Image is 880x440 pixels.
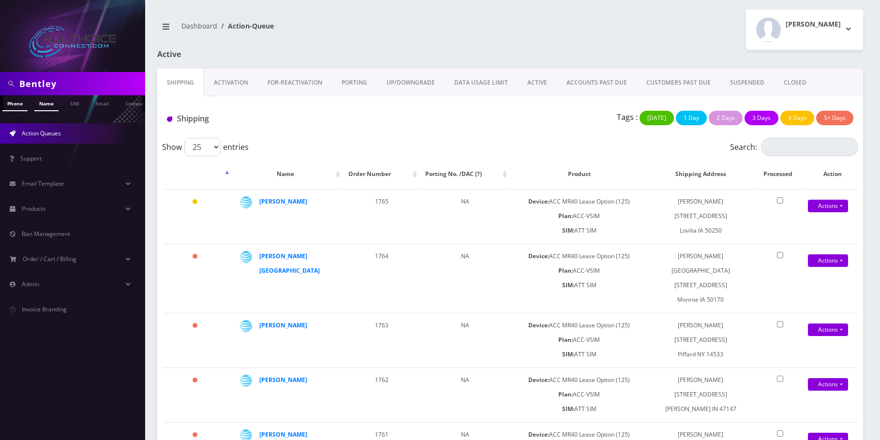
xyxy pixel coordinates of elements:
td: ACC MR40 Lease Option (125) ACC-VSIM ATT SIM [510,244,648,312]
span: Action Queues [22,129,61,137]
label: Show entries [162,138,249,156]
b: Device: [528,430,549,439]
a: CLOSED [774,69,816,97]
td: NA [420,244,510,312]
a: [PERSON_NAME] [259,376,307,384]
td: ACC MR40 Lease Option (125) ACC-VSIM ATT SIM [510,189,648,243]
b: SIM: [562,405,574,413]
a: SUSPENDED [720,69,774,97]
td: [PERSON_NAME][GEOGRAPHIC_DATA] [STREET_ADDRESS] Monroe IA 50170 [649,244,752,312]
td: [PERSON_NAME] [STREET_ADDRESS] Piffard NY 14533 [649,313,752,367]
h2: [PERSON_NAME] [786,20,841,29]
a: Activation [204,69,258,97]
a: [PERSON_NAME] [259,197,307,205]
td: ACC MR40 Lease Option (125) ACC-VSIM ATT SIM [510,313,648,367]
span: Order / Cart / Billing [23,255,76,263]
a: Company [120,95,153,110]
b: Device: [528,252,549,260]
a: ACTIVE [518,69,557,97]
th: : activate to sort column descending [163,160,232,188]
span: Support [20,154,42,162]
td: 1764 [343,244,419,312]
td: [PERSON_NAME] [STREET_ADDRESS] [PERSON_NAME] IN 47147 [649,367,752,421]
button: 2 Days [709,111,743,125]
th: Action [808,160,857,188]
img: All Choice Connect [29,26,116,58]
a: [PERSON_NAME] [259,321,307,329]
button: [DATE] [640,111,674,125]
th: Shipping Address [649,160,752,188]
button: [PERSON_NAME] [746,10,863,50]
b: Device: [528,197,549,205]
b: SIM: [562,281,574,289]
input: Search: [761,138,858,156]
b: Device: [528,376,549,384]
td: 1762 [343,367,419,421]
b: Plan: [558,212,573,220]
a: Dashboard [181,21,217,30]
button: 5+ Days [816,111,853,125]
th: Porting No. /DAC (?): activate to sort column ascending [420,160,510,188]
td: [PERSON_NAME] [STREET_ADDRESS] Lovilia IA 50250 [649,189,752,243]
a: [PERSON_NAME] [259,430,307,439]
a: UP/DOWNGRADE [377,69,445,97]
span: Ban Management [22,230,70,238]
select: Showentries [184,138,221,156]
a: Name [34,95,59,111]
img: Shipping [167,117,172,122]
b: Plan: [558,266,573,275]
button: 3 Days [745,111,778,125]
th: Product [510,160,648,188]
a: CUSTOMERS PAST DUE [637,69,720,97]
td: NA [420,313,510,367]
b: Plan: [558,390,573,398]
label: Search: [730,138,858,156]
span: Email Template [22,179,64,188]
td: ACC MR40 Lease Option (125) ACC-VSIM ATT SIM [510,367,648,421]
a: Actions [808,378,848,391]
p: Tags : [617,111,638,123]
a: Actions [808,323,848,336]
td: 1763 [343,313,419,367]
a: Actions [808,200,848,212]
h1: Active [157,50,383,59]
a: SIM [65,95,84,110]
a: Email [90,95,114,110]
a: Phone [2,95,28,111]
li: Action-Queue [217,21,274,31]
th: Processed: activate to sort column ascending [753,160,807,188]
a: FOR-REActivation [258,69,332,97]
b: Plan: [558,336,573,344]
span: Products [22,205,45,213]
span: Admin [22,280,39,288]
a: ACCOUNTS PAST DUE [557,69,637,97]
td: 1765 [343,189,419,243]
a: PORTING [332,69,377,97]
span: Invoice Branding [22,305,67,313]
td: NA [420,367,510,421]
input: Search in Company [19,74,143,93]
b: Device: [528,321,549,329]
b: SIM: [562,350,574,358]
a: Actions [808,254,848,267]
td: NA [420,189,510,243]
a: DATA USAGE LIMIT [445,69,518,97]
a: [PERSON_NAME][GEOGRAPHIC_DATA] [259,252,320,275]
nav: breadcrumb [157,16,503,44]
button: 1 Day [676,111,707,125]
th: Order Number: activate to sort column ascending [343,160,419,188]
h1: Shipping [167,114,386,123]
a: Shipping [157,69,204,97]
th: Name: activate to sort column ascending [233,160,343,188]
b: SIM: [562,226,574,235]
button: 4 Days [780,111,814,125]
